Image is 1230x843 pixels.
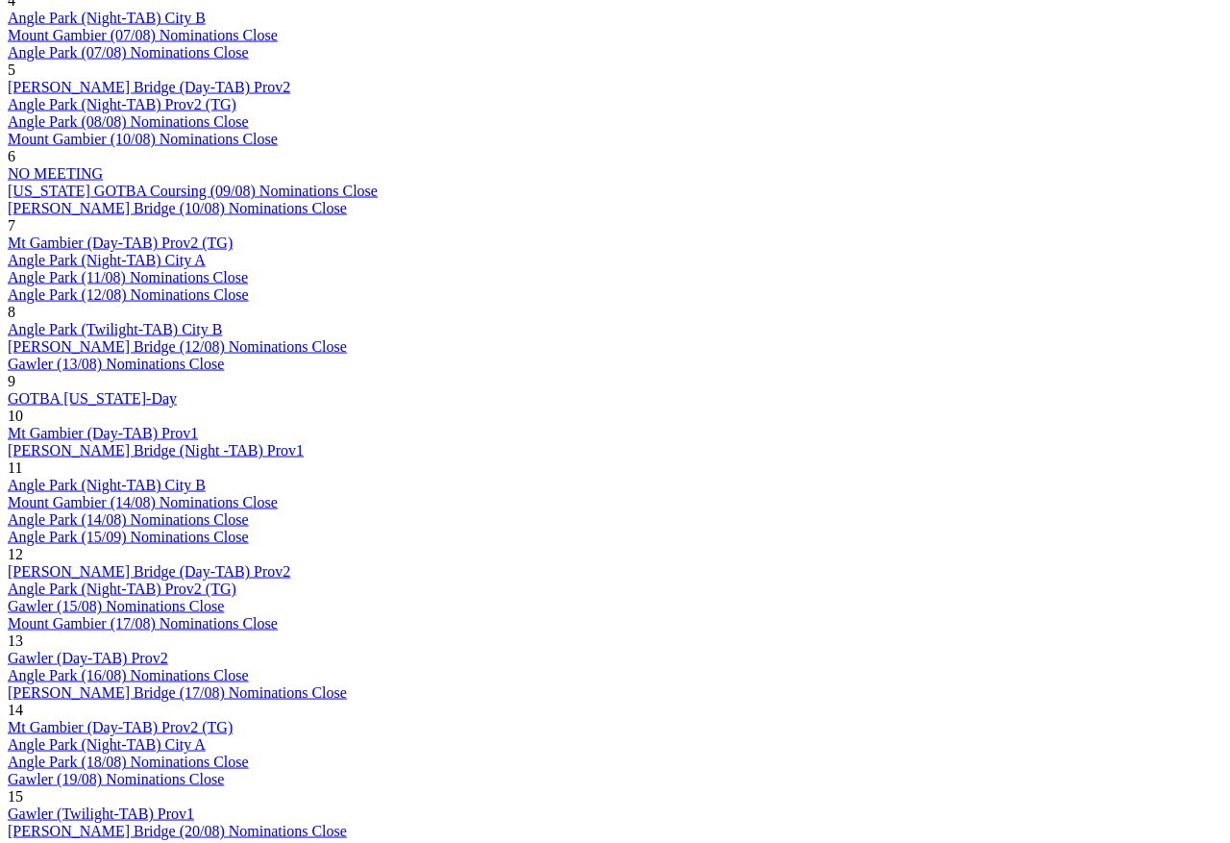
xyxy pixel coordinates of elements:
[8,563,290,580] a: [PERSON_NAME] Bridge (Day-TAB) Prov2
[8,667,249,683] a: Angle Park (16/08) Nominations Close
[8,615,278,632] a: Mount Gambier (17/08) Nominations Close
[8,459,22,476] span: 11
[8,494,278,510] a: Mount Gambier (14/08) Nominations Close
[8,165,103,182] a: NO MEETING
[8,598,224,614] a: Gawler (15/08) Nominations Close
[8,581,236,597] a: Angle Park (Night-TAB) Prov2 (TG)
[8,771,224,787] a: Gawler (19/08) Nominations Close
[8,477,206,493] a: Angle Park (Night-TAB) City B
[8,442,304,459] a: [PERSON_NAME] Bridge (Night -TAB) Prov1
[8,217,15,234] span: 7
[8,286,249,303] a: Angle Park (12/08) Nominations Close
[8,754,249,770] a: Angle Park (18/08) Nominations Close
[8,235,233,251] a: Mt Gambier (Day-TAB) Prov2 (TG)
[8,684,347,701] a: [PERSON_NAME] Bridge (17/08) Nominations Close
[8,113,249,130] a: Angle Park (08/08) Nominations Close
[8,511,249,528] a: Angle Park (14/08) Nominations Close
[8,79,290,95] a: [PERSON_NAME] Bridge (Day-TAB) Prov2
[8,632,23,649] span: 13
[8,390,177,407] a: GOTBA [US_STATE]-Day
[8,27,278,43] a: Mount Gambier (07/08) Nominations Close
[8,10,206,26] a: Angle Park (Night-TAB) City B
[8,788,23,805] span: 15
[8,62,15,78] span: 5
[8,131,278,147] a: Mount Gambier (10/08) Nominations Close
[8,373,15,389] span: 9
[8,269,248,285] a: Angle Park (11/08) Nominations Close
[8,183,378,199] a: [US_STATE] GOTBA Coursing (09/08) Nominations Close
[8,425,198,441] a: Mt Gambier (Day-TAB) Prov1
[8,408,23,424] span: 10
[8,304,15,320] span: 8
[8,529,249,545] a: Angle Park (15/09) Nominations Close
[8,719,233,735] a: Mt Gambier (Day-TAB) Prov2 (TG)
[8,338,347,355] a: [PERSON_NAME] Bridge (12/08) Nominations Close
[8,148,15,164] span: 6
[8,736,206,753] a: Angle Park (Night-TAB) City A
[8,806,194,822] a: Gawler (Twilight-TAB) Prov1
[8,546,23,562] span: 12
[8,252,206,268] a: Angle Park (Night-TAB) City A
[8,200,347,216] a: [PERSON_NAME] Bridge (10/08) Nominations Close
[8,650,168,666] a: Gawler (Day-TAB) Prov2
[8,321,222,337] a: Angle Park (Twilight-TAB) City B
[8,823,347,839] a: [PERSON_NAME] Bridge (20/08) Nominations Close
[8,96,236,112] a: Angle Park (Night-TAB) Prov2 (TG)
[8,702,23,718] span: 14
[8,356,224,372] a: Gawler (13/08) Nominations Close
[8,44,249,61] a: Angle Park (07/08) Nominations Close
